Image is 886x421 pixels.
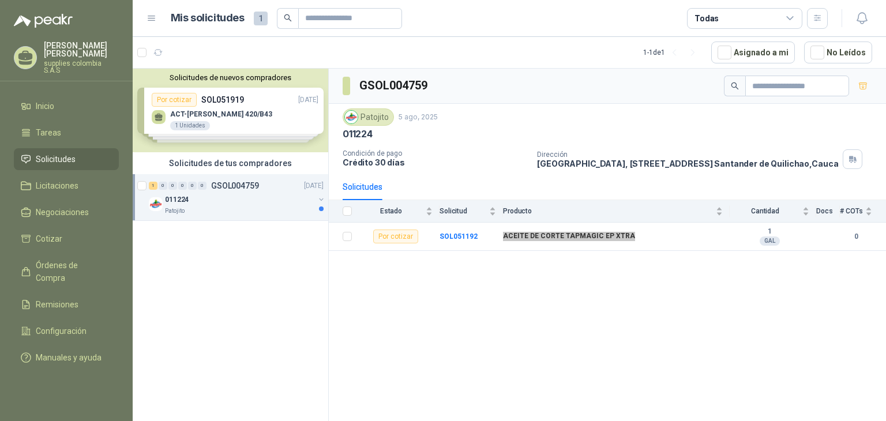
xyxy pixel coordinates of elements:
p: supplies colombia S.A.S [44,60,119,74]
a: Remisiones [14,294,119,315]
div: Solicitudes [343,181,382,193]
div: Todas [694,12,719,25]
a: SOL051192 [440,232,478,240]
span: # COTs [840,207,863,215]
h3: GSOL004759 [359,77,429,95]
p: Patojito [165,206,185,216]
b: 0 [840,231,872,242]
span: Configuración [36,325,87,337]
a: Negociaciones [14,201,119,223]
div: 0 [178,182,187,190]
span: Órdenes de Compra [36,259,108,284]
div: 0 [188,182,197,190]
a: Tareas [14,122,119,144]
div: Solicitudes de tus compradores [133,152,328,174]
div: Por cotizar [373,230,418,243]
th: Estado [359,200,440,223]
div: Solicitudes de nuevos compradoresPor cotizarSOL051919[DATE] ACT-[PERSON_NAME] 420/B431 UnidadesPo... [133,69,328,152]
p: Condición de pago [343,149,528,157]
p: [GEOGRAPHIC_DATA], [STREET_ADDRESS] Santander de Quilichao , Cauca [537,159,838,168]
span: Solicitud [440,207,487,215]
a: Órdenes de Compra [14,254,119,289]
div: 1 - 1 de 1 [643,43,702,62]
p: 5 ago, 2025 [399,112,438,123]
span: search [731,82,739,90]
span: Negociaciones [36,206,89,219]
span: Manuales y ayuda [36,351,102,364]
h1: Mis solicitudes [171,10,245,27]
p: [PERSON_NAME] [PERSON_NAME] [44,42,119,58]
span: Licitaciones [36,179,78,192]
a: 1 0 0 0 0 0 GSOL004759[DATE] Company Logo011224Patojito [149,179,326,216]
button: Asignado a mi [711,42,795,63]
p: 011224 [165,194,189,205]
p: GSOL004759 [211,182,259,190]
button: Solicitudes de nuevos compradores [137,73,324,82]
a: Solicitudes [14,148,119,170]
a: Configuración [14,320,119,342]
span: Cotizar [36,232,62,245]
th: Solicitud [440,200,503,223]
span: Cantidad [730,207,800,215]
span: Producto [503,207,714,215]
img: Company Logo [149,197,163,211]
div: 0 [159,182,167,190]
b: ACEITE DE CORTE TAPMAGIC EP XTRA [503,232,635,241]
p: [DATE] [304,181,324,191]
span: Remisiones [36,298,78,311]
th: Cantidad [730,200,816,223]
a: Cotizar [14,228,119,250]
img: Company Logo [345,111,358,123]
span: search [284,14,292,22]
p: Dirección [537,151,838,159]
div: 0 [198,182,207,190]
img: Logo peakr [14,14,73,28]
p: Crédito 30 días [343,157,528,167]
div: 0 [168,182,177,190]
span: Estado [359,207,423,215]
th: # COTs [840,200,886,223]
div: GAL [760,236,780,246]
span: 1 [254,12,268,25]
span: Solicitudes [36,153,76,166]
span: Inicio [36,100,54,112]
span: Tareas [36,126,61,139]
th: Producto [503,200,730,223]
th: Docs [816,200,840,223]
p: 011224 [343,128,373,140]
a: Inicio [14,95,119,117]
a: Licitaciones [14,175,119,197]
button: No Leídos [804,42,872,63]
b: 1 [730,227,809,236]
div: Patojito [343,108,394,126]
div: 1 [149,182,157,190]
a: Manuales y ayuda [14,347,119,369]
